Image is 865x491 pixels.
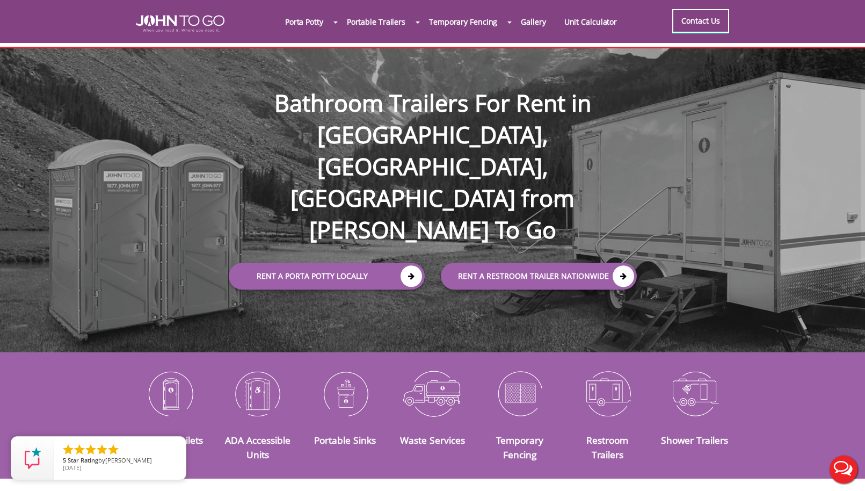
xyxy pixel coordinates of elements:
[96,443,108,456] li: 
[512,10,555,33] a: Gallery
[105,456,152,464] span: [PERSON_NAME]
[107,443,120,456] li: 
[586,434,628,460] a: Restroom Trailers
[572,365,643,421] img: Restroom-Trailers-icon_N.png
[62,443,75,456] li: 
[314,434,376,446] a: Portable Sinks
[441,263,637,290] a: rent a RESTROOM TRAILER Nationwide
[218,53,648,246] h1: Bathroom Trailers For Rent in [GEOGRAPHIC_DATA], [GEOGRAPHIC_DATA], [GEOGRAPHIC_DATA] from [PERSO...
[420,10,506,33] a: Temporary Fencing
[400,434,465,446] a: Waste Services
[136,15,224,32] img: JOHN to go
[225,434,290,460] a: ADA Accessible Units
[309,365,381,421] img: Portable-Sinks-icon_N.png
[484,365,556,421] img: Temporary-Fencing-cion_N.png
[222,365,293,421] img: ADA-Accessible-Units-icon_N.png
[135,365,206,421] img: Portable-Toilets-icon_N.png
[22,447,43,469] img: Review Rating
[137,434,203,446] a: Portable Toilets
[496,434,543,460] a: Temporary Fencing
[276,10,332,33] a: Porta Potty
[68,456,98,464] span: Star Rating
[672,9,729,33] a: Contact Us
[555,10,627,33] a: Unit Calculator
[397,365,468,421] img: Waste-Services-icon_N.png
[63,456,66,464] span: 5
[659,365,731,421] img: Shower-Trailers-icon_N.png
[63,457,177,465] span: by
[338,10,415,33] a: Portable Trailers
[229,263,425,290] a: Rent a Porta Potty Locally
[63,464,82,472] span: [DATE]
[84,443,97,456] li: 
[822,448,865,491] button: Live Chat
[73,443,86,456] li: 
[661,434,728,446] a: Shower Trailers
